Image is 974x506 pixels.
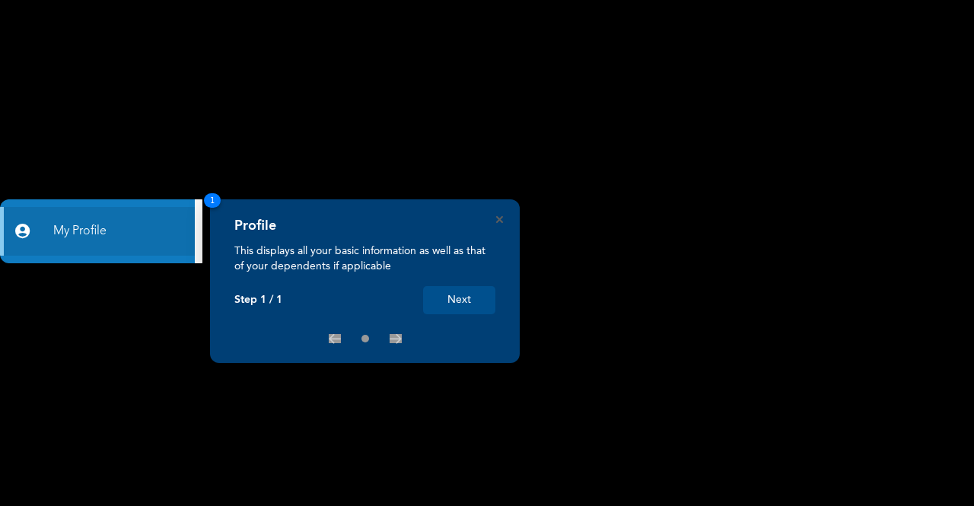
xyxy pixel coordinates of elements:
p: This displays all your basic information as well as that of your dependents if applicable [234,243,495,274]
p: Step 1 / 1 [234,294,282,307]
h4: Profile [234,218,276,234]
button: Next [423,286,495,314]
span: 1 [204,193,221,208]
button: Close [496,216,503,223]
